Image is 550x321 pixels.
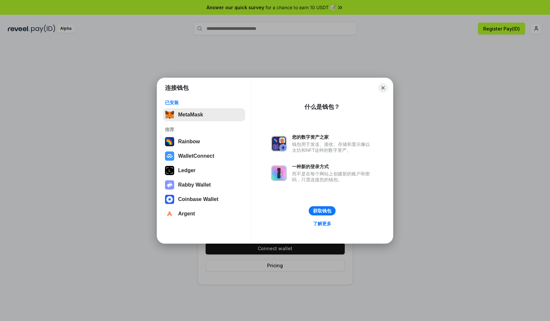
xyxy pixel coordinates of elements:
[178,211,195,217] div: Argent
[313,208,331,214] div: 获取钱包
[165,127,243,132] div: 推荐
[292,171,373,183] div: 而不是在每个网站上创建新的账户和密码，只需连接您的钱包。
[313,221,331,227] div: 了解更多
[165,110,174,119] img: svg+xml,%3Csvg%20fill%3D%22none%22%20height%3D%2233%22%20viewBox%3D%220%200%2035%2033%22%20width%...
[178,196,218,202] div: Coinbase Wallet
[163,135,245,148] button: Rainbow
[163,193,245,206] button: Coinbase Wallet
[271,136,287,151] img: svg+xml,%3Csvg%20xmlns%3D%22http%3A%2F%2Fwww.w3.org%2F2000%2Fsvg%22%20fill%3D%22none%22%20viewBox...
[271,165,287,181] img: svg+xml,%3Csvg%20xmlns%3D%22http%3A%2F%2Fwww.w3.org%2F2000%2Fsvg%22%20fill%3D%22none%22%20viewBox...
[165,195,174,204] img: svg+xml,%3Csvg%20width%3D%2228%22%20height%3D%2228%22%20viewBox%3D%220%200%2028%2028%22%20fill%3D...
[163,178,245,191] button: Rabby Wallet
[163,150,245,163] button: WalletConnect
[378,83,388,92] button: Close
[178,112,203,118] div: MetaMask
[292,164,373,170] div: 一种新的登录方式
[165,84,189,92] h1: 连接钱包
[178,139,200,145] div: Rainbow
[304,103,340,111] div: 什么是钱包？
[178,168,195,173] div: Ledger
[165,137,174,146] img: svg+xml,%3Csvg%20width%3D%22120%22%20height%3D%22120%22%20viewBox%3D%220%200%20120%20120%22%20fil...
[178,182,211,188] div: Rabby Wallet
[165,166,174,175] img: svg+xml,%3Csvg%20xmlns%3D%22http%3A%2F%2Fwww.w3.org%2F2000%2Fsvg%22%20width%3D%2228%22%20height%3...
[165,151,174,161] img: svg+xml,%3Csvg%20width%3D%2228%22%20height%3D%2228%22%20viewBox%3D%220%200%2028%2028%22%20fill%3D...
[165,209,174,218] img: svg+xml,%3Csvg%20width%3D%2228%22%20height%3D%2228%22%20viewBox%3D%220%200%2028%2028%22%20fill%3D...
[309,206,336,215] button: 获取钱包
[163,207,245,220] button: Argent
[165,180,174,190] img: svg+xml,%3Csvg%20xmlns%3D%22http%3A%2F%2Fwww.w3.org%2F2000%2Fsvg%22%20fill%3D%22none%22%20viewBox...
[292,134,373,140] div: 您的数字资产之家
[309,219,335,228] a: 了解更多
[178,153,214,159] div: WalletConnect
[165,100,243,106] div: 已安装
[292,141,373,153] div: 钱包用于发送、接收、存储和显示像以太坊和NFT这样的数字资产。
[163,108,245,121] button: MetaMask
[163,164,245,177] button: Ledger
